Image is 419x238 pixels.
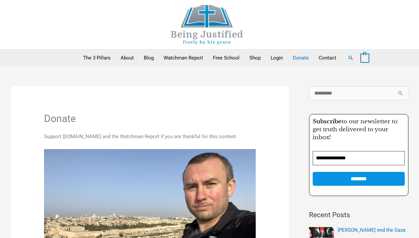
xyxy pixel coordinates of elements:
p: Support [DOMAIN_NAME] and the Watchman Report if you are thankful for this content. [44,132,256,141]
a: Search button [348,55,354,61]
a: Free School [208,50,244,66]
strong: Subscribe [313,118,341,125]
a: View Shopping Cart, empty [360,55,369,61]
a: Watchman Report [159,50,208,66]
a: Contact [314,50,341,66]
a: Blog [139,50,159,66]
h1: Donate [44,113,256,125]
a: Shop [244,50,266,66]
img: Being Justified [157,5,257,44]
a: The 3 Pillars [78,50,116,66]
h2: Recent Posts [309,210,408,220]
input: Email Address * [313,151,405,165]
a: Login [266,50,288,66]
a: About [116,50,139,66]
span: to our newsletter to get truth delivered to your inbox! [313,118,397,141]
nav: Primary Site Navigation [78,50,341,66]
span: 0 [364,56,366,60]
a: Donate [288,50,314,66]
